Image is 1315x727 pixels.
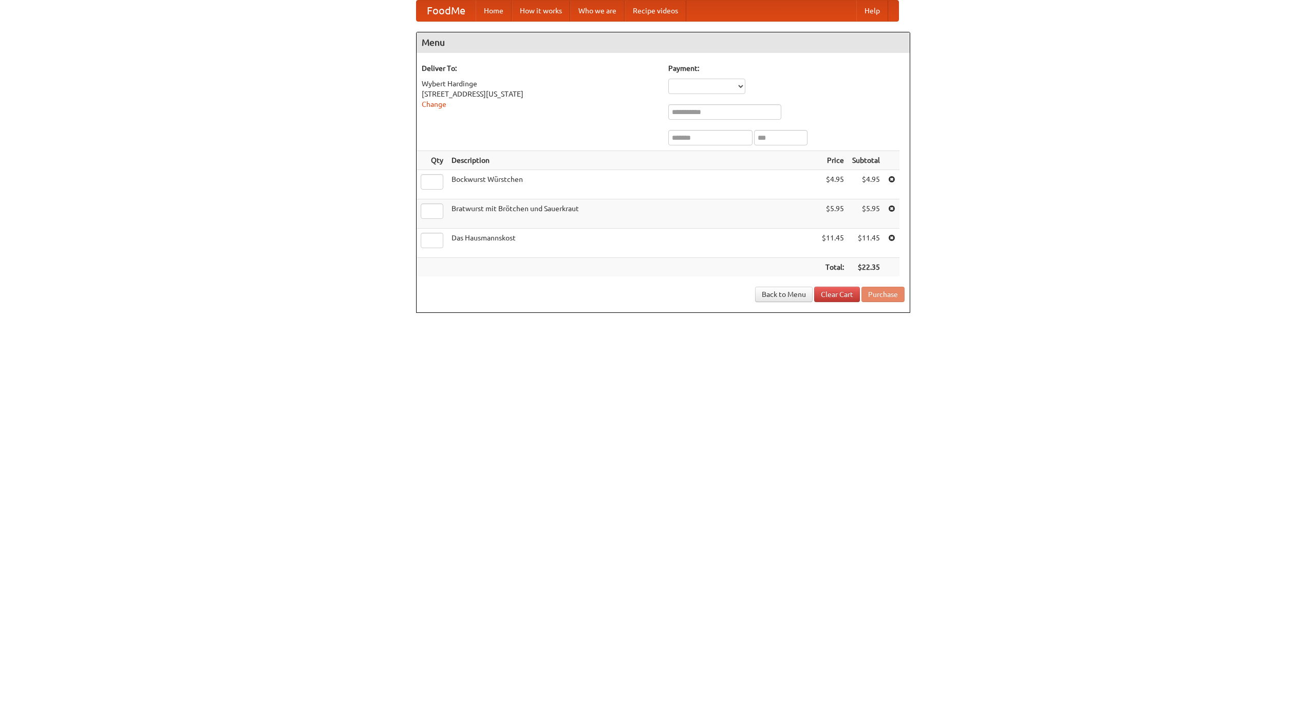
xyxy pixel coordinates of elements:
[625,1,686,21] a: Recipe videos
[668,63,905,73] h5: Payment:
[422,100,446,108] a: Change
[856,1,888,21] a: Help
[818,258,848,277] th: Total:
[422,89,658,99] div: [STREET_ADDRESS][US_STATE]
[417,1,476,21] a: FoodMe
[417,151,447,170] th: Qty
[417,32,910,53] h4: Menu
[512,1,570,21] a: How it works
[422,63,658,73] h5: Deliver To:
[570,1,625,21] a: Who we are
[447,229,818,258] td: Das Hausmannskost
[818,151,848,170] th: Price
[848,199,884,229] td: $5.95
[818,170,848,199] td: $4.95
[755,287,813,302] a: Back to Menu
[814,287,860,302] a: Clear Cart
[818,229,848,258] td: $11.45
[848,170,884,199] td: $4.95
[818,199,848,229] td: $5.95
[848,151,884,170] th: Subtotal
[447,151,818,170] th: Description
[422,79,658,89] div: Wybert Hardinge
[848,229,884,258] td: $11.45
[848,258,884,277] th: $22.35
[447,170,818,199] td: Bockwurst Würstchen
[476,1,512,21] a: Home
[861,287,905,302] button: Purchase
[447,199,818,229] td: Bratwurst mit Brötchen und Sauerkraut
